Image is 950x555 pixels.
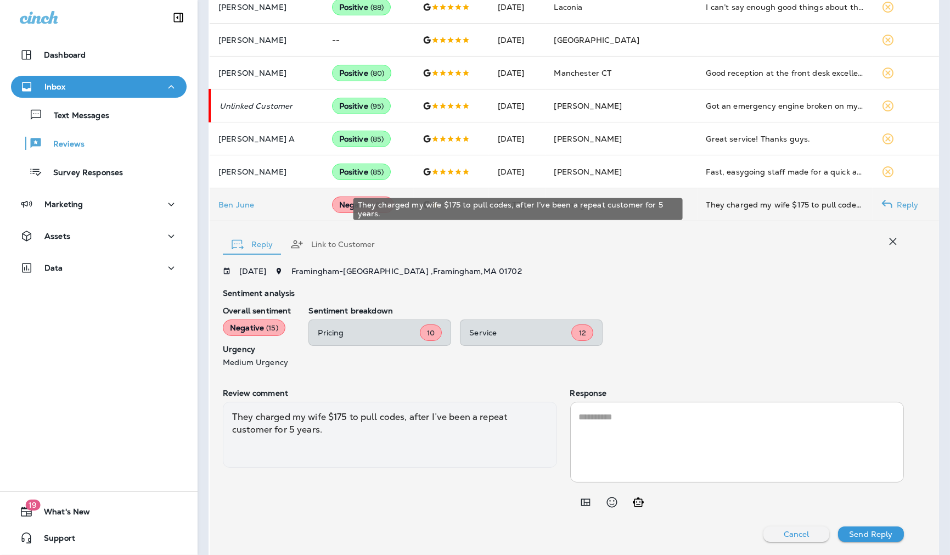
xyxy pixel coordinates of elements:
p: Urgency [223,345,291,354]
button: Add in a premade template [575,491,597,513]
div: They charged my wife $175 to pull codes, after I’ve been a repeat customer for 5 years. [353,198,683,220]
div: Positive [332,164,391,180]
div: I can’t say enough good things about the service at VIP Auto in Laconia. I had a flat tire and th... [706,2,864,13]
span: What's New [33,507,90,520]
span: [PERSON_NAME] [554,101,622,111]
p: Send Reply [849,530,892,539]
td: [DATE] [489,122,546,155]
button: Support [11,527,187,549]
div: Negative [332,197,395,213]
p: Survey Responses [42,168,123,178]
td: -- [323,24,414,57]
button: Send Reply [838,526,904,542]
span: ( 80 ) [370,69,385,78]
button: Reviews [11,132,187,155]
td: [DATE] [489,155,546,188]
span: Framingham - [GEOGRAPHIC_DATA] , Framingham , MA 01702 [291,266,522,276]
div: Fast, easygoing staff made for a quick and stressful free inspection sticker. Much thanks! [706,166,864,177]
div: They charged my wife $175 to pull codes, after I’ve been a repeat customer for 5 years. [706,199,864,210]
div: Positive [332,131,391,147]
p: Medium Urgency [223,358,291,367]
span: ( 85 ) [370,167,384,177]
p: Unlinked Customer [220,102,314,110]
button: Data [11,257,187,279]
p: Reply [892,200,919,209]
span: Laconia [554,2,583,12]
p: Sentiment analysis [223,289,904,298]
div: Got an emergency engine broken on my way to Acadia. I was towed to VIP. The technician quickly di... [706,100,864,111]
span: [GEOGRAPHIC_DATA] [554,35,639,45]
p: Text Messages [43,111,109,121]
p: Response [570,389,904,397]
p: Review comment [223,389,557,397]
span: Support [33,534,75,547]
span: 12 [579,328,586,338]
p: [PERSON_NAME] [218,69,314,77]
p: [PERSON_NAME] [218,167,314,176]
span: ( 15 ) [266,323,278,333]
button: Select an emoji [601,491,623,513]
p: Dashboard [44,51,86,59]
p: Pricing [318,328,420,337]
button: Text Messages [11,103,187,126]
p: [DATE] [239,267,266,276]
p: Overall sentiment [223,306,291,315]
span: Manchester CT [554,68,612,78]
span: ( 88 ) [370,3,384,12]
span: 19 [25,500,40,511]
div: Click to view Customer Drawer [218,200,314,209]
span: [PERSON_NAME] [554,134,622,144]
td: [DATE] [489,24,546,57]
td: [DATE] [489,188,546,221]
div: Positive [332,98,391,114]
button: 19What's New [11,501,187,523]
button: Cancel [763,526,829,542]
p: Inbox [44,82,65,91]
td: [DATE] [489,89,546,122]
button: Dashboard [11,44,187,66]
div: They charged my wife $175 to pull codes, after I’ve been a repeat customer for 5 years. [223,402,557,468]
button: Inbox [11,76,187,98]
p: Cancel [784,530,810,539]
div: Great service! Thanks guys. [706,133,864,144]
span: 10 [427,328,435,338]
button: Reply [223,225,282,264]
button: Collapse Sidebar [163,7,194,29]
p: Data [44,264,63,272]
p: Ben June [218,200,314,209]
p: Sentiment breakdown [308,306,904,315]
span: [PERSON_NAME] [554,167,622,177]
button: Generate AI response [627,491,649,513]
div: Negative [223,319,285,336]
button: Marketing [11,193,187,215]
button: Survey Responses [11,160,187,183]
span: ( 85 ) [370,134,384,144]
p: [PERSON_NAME] A [218,134,314,143]
p: Reviews [42,139,85,150]
p: Assets [44,232,70,240]
p: Marketing [44,200,83,209]
button: Assets [11,225,187,247]
div: Positive [332,65,392,81]
p: Service [469,328,571,337]
button: Link to Customer [282,225,384,264]
div: Good reception at the front desk excellent service rendered. Keep up the good work. [706,68,864,79]
p: [PERSON_NAME] [218,3,314,12]
p: [PERSON_NAME] [218,36,314,44]
span: ( 95 ) [370,102,384,111]
td: [DATE] [489,57,546,89]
